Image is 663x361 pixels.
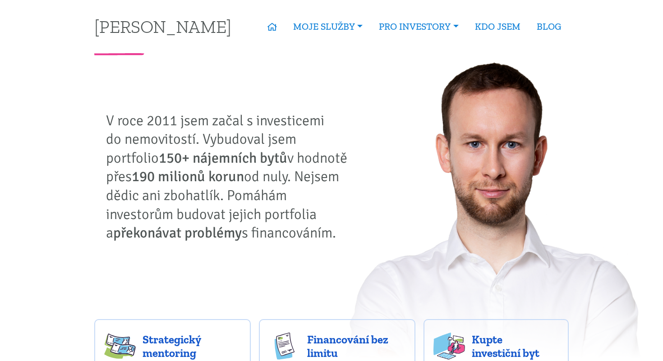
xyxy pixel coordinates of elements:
[143,333,241,360] span: Strategický mentoring
[307,333,405,360] span: Financování bez limitu
[159,149,287,167] strong: 150+ nájemních bytů
[529,16,569,37] a: BLOG
[371,16,466,37] a: PRO INVESTORY
[285,16,371,37] a: MOJE SLUŽBY
[106,111,354,242] p: V roce 2011 jsem začal s investicemi do nemovitostí. Vybudoval jsem portfolio v hodnotě přes od n...
[132,168,244,185] strong: 190 milionů korun
[113,224,242,242] strong: překonávat problémy
[104,333,136,360] img: strategy
[433,333,465,360] img: flats
[94,18,231,35] a: [PERSON_NAME]
[467,16,529,37] a: KDO JSEM
[269,333,300,360] img: finance
[472,333,559,360] span: Kupte investiční byt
